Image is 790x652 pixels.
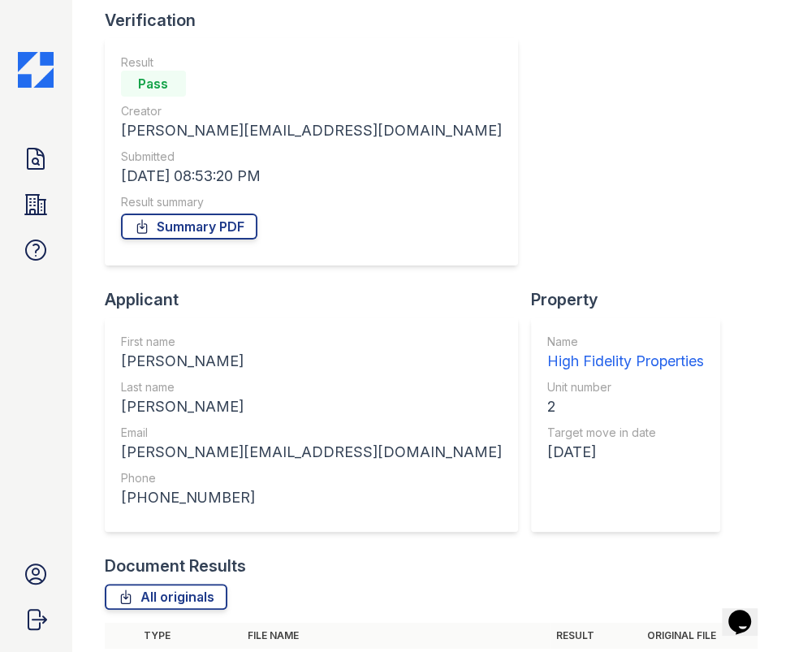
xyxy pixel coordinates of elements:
[121,395,502,418] div: [PERSON_NAME]
[547,350,704,373] div: High Fidelity Properties
[18,52,54,88] img: CE_Icon_Blue-c292c112584629df590d857e76928e9f676e5b41ef8f769ba2f05ee15b207248.png
[547,379,704,395] div: Unit number
[121,425,502,441] div: Email
[547,441,704,464] div: [DATE]
[547,425,704,441] div: Target move in date
[547,334,704,373] a: Name High Fidelity Properties
[121,194,502,210] div: Result summary
[641,623,758,649] th: Original file
[550,623,641,649] th: Result
[531,288,733,311] div: Property
[547,334,704,350] div: Name
[105,584,227,610] a: All originals
[105,555,246,577] div: Document Results
[241,623,550,649] th: File name
[105,9,531,32] div: Verification
[547,395,704,418] div: 2
[121,486,502,509] div: [PHONE_NUMBER]
[121,379,502,395] div: Last name
[121,470,502,486] div: Phone
[121,334,502,350] div: First name
[722,587,774,636] iframe: chat widget
[121,350,502,373] div: [PERSON_NAME]
[121,214,257,240] a: Summary PDF
[121,149,502,165] div: Submitted
[121,119,502,142] div: [PERSON_NAME][EMAIL_ADDRESS][DOMAIN_NAME]
[121,165,502,188] div: [DATE] 08:53:20 PM
[121,54,502,71] div: Result
[121,441,502,464] div: [PERSON_NAME][EMAIL_ADDRESS][DOMAIN_NAME]
[121,71,186,97] div: Pass
[105,288,531,311] div: Applicant
[137,623,241,649] th: Type
[121,103,502,119] div: Creator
